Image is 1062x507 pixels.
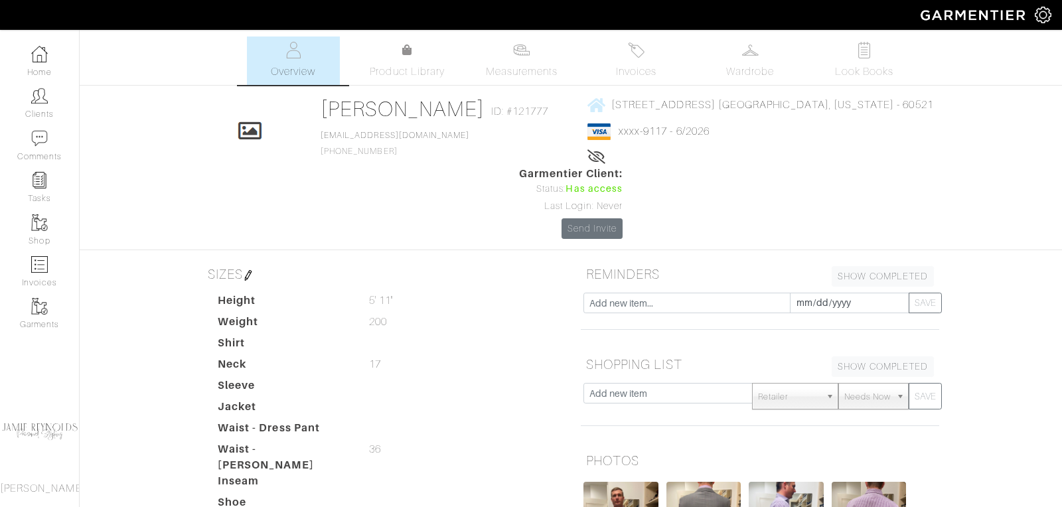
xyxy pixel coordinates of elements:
span: 200 [369,314,387,330]
h5: SIZES [202,261,561,287]
img: comment-icon-a0a6a9ef722e966f86d9cbdc48e553b5cf19dbc54f86b18d962a5391bc8f6eb6.png [31,130,48,147]
div: Last Login: Never [519,199,623,214]
a: Overview [247,36,340,85]
span: 36 [369,441,381,457]
span: [PHONE_NUMBER] [321,131,469,156]
span: Has access [566,182,623,196]
dt: Height [208,293,359,314]
dt: Waist - Dress Pant [208,420,359,441]
span: Invoices [616,64,656,80]
img: gear-icon-white-bd11855cb880d31180b6d7d6211b90ccbf57a29d726f0c71d8c61bd08dd39cc2.png [1035,7,1051,23]
a: Product Library [361,42,454,80]
span: Wardrobe [726,64,774,80]
dt: Sleeve [208,378,359,399]
input: Add new item [583,383,753,403]
span: 17 [369,356,381,372]
img: measurements-466bbee1fd09ba9460f595b01e5d73f9e2bff037440d3c8f018324cb6cdf7a4a.svg [513,42,530,58]
a: xxxx-9117 - 6/2026 [619,125,710,137]
dt: Shirt [208,335,359,356]
img: dashboard-icon-dbcd8f5a0b271acd01030246c82b418ddd0df26cd7fceb0bd07c9910d44c42f6.png [31,46,48,62]
img: wardrobe-487a4870c1b7c33e795ec22d11cfc2ed9d08956e64fb3008fe2437562e282088.svg [742,42,759,58]
dt: Waist - [PERSON_NAME] [208,441,359,473]
a: Invoices [589,36,682,85]
img: basicinfo-40fd8af6dae0f16599ec9e87c0ef1c0a1fdea2edbe929e3d69a839185d80c458.svg [285,42,301,58]
a: Wardrobe [704,36,796,85]
h5: SHOPPING LIST [581,351,939,378]
a: [PERSON_NAME] [321,97,485,121]
a: Measurements [475,36,569,85]
h5: REMINDERS [581,261,939,287]
dt: Weight [208,314,359,335]
img: garmentier-logo-header-white-b43fb05a5012e4ada735d5af1a66efaba907eab6374d6393d1fbf88cb4ef424d.png [914,3,1035,27]
span: Product Library [370,64,445,80]
img: garments-icon-b7da505a4dc4fd61783c78ac3ca0ef83fa9d6f193b1c9dc38574b1d14d53ca28.png [31,214,48,231]
img: garments-icon-b7da505a4dc4fd61783c78ac3ca0ef83fa9d6f193b1c9dc38574b1d14d53ca28.png [31,298,48,315]
span: Measurements [486,64,558,80]
span: Garmentier Client: [519,166,623,182]
span: Retailer [758,384,820,410]
img: reminder-icon-8004d30b9f0a5d33ae49ab947aed9ed385cf756f9e5892f1edd6e32f2345188e.png [31,172,48,188]
img: orders-27d20c2124de7fd6de4e0e44c1d41de31381a507db9b33961299e4e07d508b8c.svg [628,42,645,58]
a: Look Books [818,36,911,85]
a: Send Invite [562,218,623,239]
span: Needs Now [844,384,891,410]
img: orders-icon-0abe47150d42831381b5fb84f609e132dff9fe21cb692f30cb5eec754e2cba89.png [31,256,48,273]
h5: PHOTOS [581,447,939,474]
dt: Neck [208,356,359,378]
a: SHOW COMPLETED [832,266,934,287]
a: SHOW COMPLETED [832,356,934,377]
a: [STREET_ADDRESS] [GEOGRAPHIC_DATA], [US_STATE] - 60521 [587,96,933,113]
button: SAVE [909,293,942,313]
dt: Jacket [208,399,359,420]
button: SAVE [909,383,942,409]
img: clients-icon-6bae9207a08558b7cb47a8932f037763ab4055f8c8b6bfacd5dc20c3e0201464.png [31,88,48,104]
img: pen-cf24a1663064a2ec1b9c1bd2387e9de7a2fa800b781884d57f21acf72779bad2.png [243,270,254,281]
span: Overview [271,64,315,80]
a: [EMAIL_ADDRESS][DOMAIN_NAME] [321,131,469,140]
input: Add new item... [583,293,791,313]
span: 5' 11" [369,293,393,309]
span: Look Books [835,64,894,80]
span: ID: #121777 [491,104,549,119]
img: todo-9ac3debb85659649dc8f770b8b6100bb5dab4b48dedcbae339e5042a72dfd3cc.svg [856,42,873,58]
span: [STREET_ADDRESS] [GEOGRAPHIC_DATA], [US_STATE] - 60521 [611,99,933,111]
div: Status: [519,182,623,196]
dt: Inseam [208,473,359,494]
img: visa-934b35602734be37eb7d5d7e5dbcd2044c359bf20a24dc3361ca3fa54326a8a7.png [587,123,611,140]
